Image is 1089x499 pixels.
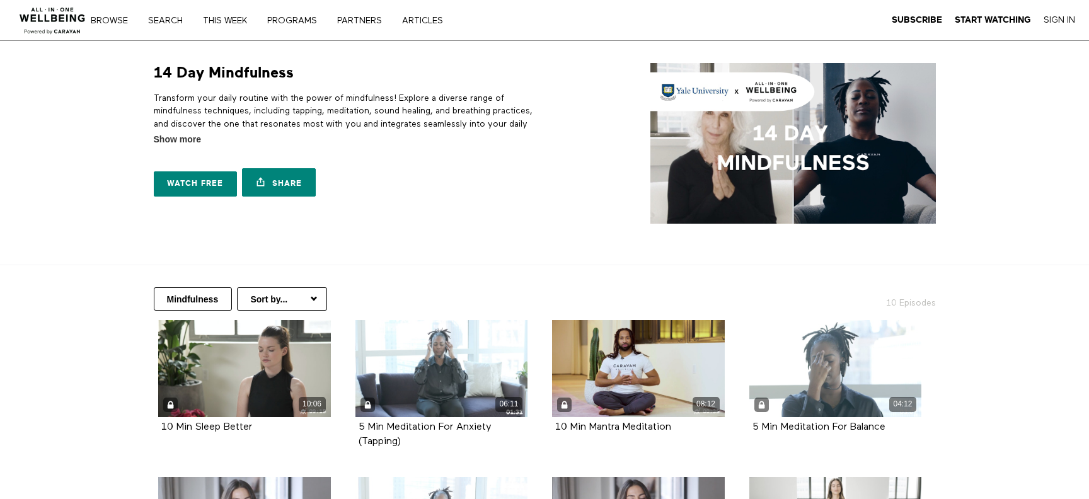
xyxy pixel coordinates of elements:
span: Show more [154,133,201,146]
a: 5 Min Meditation For Anxiety (Tapping) 06:11 [355,320,528,417]
a: 10 Min Mantra Meditation 08:12 [552,320,725,417]
a: Share [242,168,315,197]
nav: Primary [100,14,469,26]
a: Subscribe [892,14,942,26]
p: Transform your daily routine with the power of mindfulness! Explore a diverse range of mindfulnes... [154,92,540,156]
strong: 5 Min Meditation For Anxiety (Tapping) [359,422,492,447]
a: PARTNERS [333,16,395,25]
a: Start Watching [955,14,1031,26]
h2: 10 Episodes [802,287,943,309]
a: Search [144,16,196,25]
strong: Start Watching [955,15,1031,25]
img: 14 Day Mindfulness [650,63,936,224]
a: 10 Min Sleep Better 10:06 [158,320,331,417]
a: Watch free [154,171,237,197]
a: THIS WEEK [199,16,260,25]
strong: Subscribe [892,15,942,25]
a: 5 Min Meditation For Anxiety (Tapping) [359,422,492,446]
a: 5 Min Meditation For Balance [752,422,885,432]
a: ARTICLES [398,16,456,25]
a: Browse [86,16,141,25]
a: 10 Min Mantra Meditation [555,422,671,432]
div: 04:12 [889,397,916,411]
div: 06:11 [495,397,522,411]
div: 10:06 [299,397,326,411]
h1: 14 Day Mindfulness [154,63,294,83]
a: PROGRAMS [263,16,330,25]
a: 5 Min Meditation For Balance 04:12 [749,320,922,417]
div: 08:12 [693,397,720,411]
a: Sign In [1044,14,1075,26]
a: 10 Min Sleep Better [161,422,252,432]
